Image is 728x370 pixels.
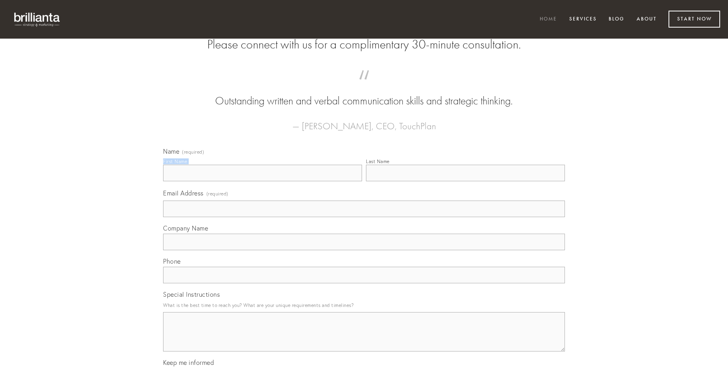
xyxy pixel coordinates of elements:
[176,109,552,134] figcaption: — [PERSON_NAME], CEO, TouchPlan
[176,78,552,109] blockquote: Outstanding written and verbal communication skills and strategic thinking.
[163,189,204,197] span: Email Address
[182,150,204,154] span: (required)
[163,300,565,311] p: What is the best time to reach you? What are your unique requirements and timelines?
[163,359,214,366] span: Keep me informed
[564,13,602,26] a: Services
[604,13,630,26] a: Blog
[163,224,208,232] span: Company Name
[631,13,662,26] a: About
[669,11,720,28] a: Start Now
[163,158,187,164] div: First Name
[163,147,179,155] span: Name
[163,257,181,265] span: Phone
[366,158,390,164] div: Last Name
[163,37,565,52] h2: Please connect with us for a complimentary 30-minute consultation.
[535,13,562,26] a: Home
[163,290,220,298] span: Special Instructions
[206,188,228,199] span: (required)
[8,8,67,31] img: brillianta - research, strategy, marketing
[176,78,552,93] span: “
